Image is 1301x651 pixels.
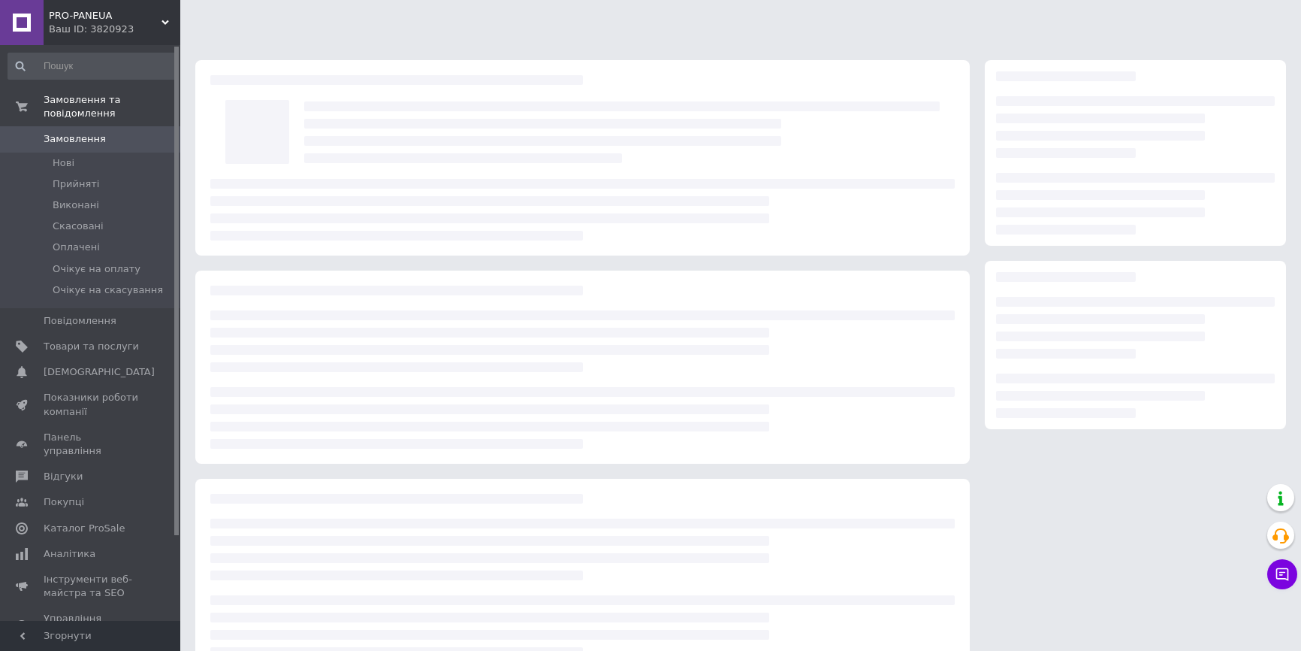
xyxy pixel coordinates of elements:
[53,198,99,212] span: Виконані
[49,23,180,36] div: Ваш ID: 3820923
[49,9,161,23] span: PRO-PANEUA
[53,177,99,191] span: Прийняті
[44,522,125,535] span: Каталог ProSale
[44,431,139,458] span: Панель управління
[44,470,83,483] span: Відгуки
[44,495,84,509] span: Покупці
[44,391,139,418] span: Показники роботи компанії
[53,156,74,170] span: Нові
[53,262,140,276] span: Очікує на оплату
[44,132,106,146] span: Замовлення
[44,573,139,600] span: Інструменти веб-майстра та SEO
[44,314,116,328] span: Повідомлення
[53,283,163,297] span: Очікує на скасування
[44,612,139,639] span: Управління сайтом
[53,220,104,233] span: Скасовані
[44,340,139,353] span: Товари та послуги
[53,241,100,254] span: Оплачені
[44,547,95,561] span: Аналітика
[44,93,180,120] span: Замовлення та повідомлення
[8,53,177,80] input: Пошук
[44,365,155,379] span: [DEMOGRAPHIC_DATA]
[1267,559,1297,589] button: Чат з покупцем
